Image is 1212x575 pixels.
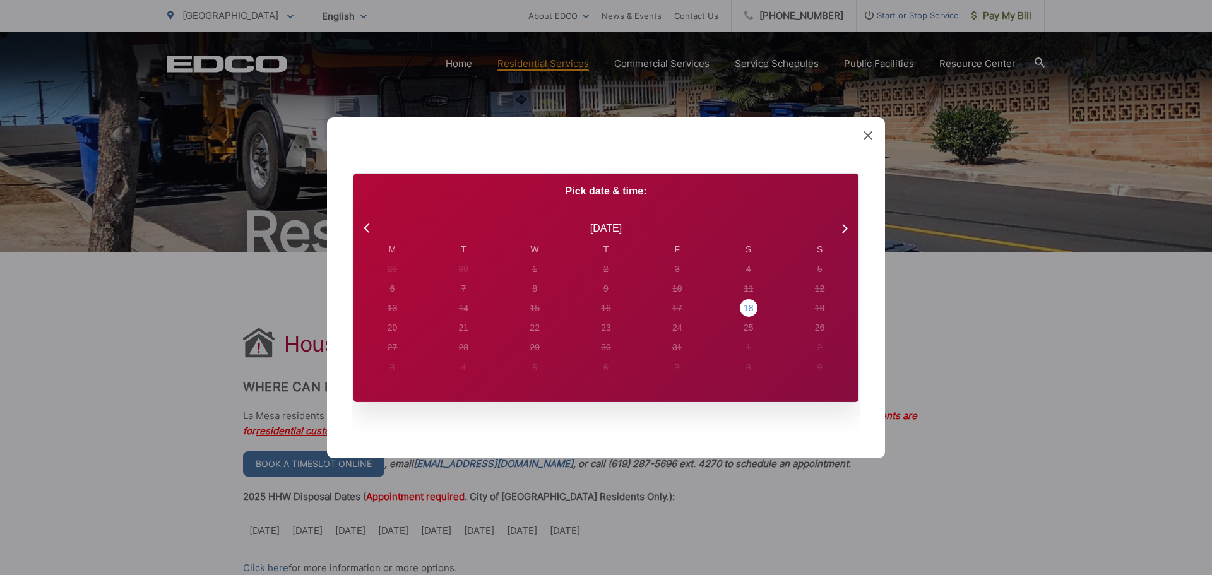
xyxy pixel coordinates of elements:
[744,321,754,335] div: 25
[499,242,571,256] div: W
[461,282,466,295] div: 7
[571,242,642,256] div: T
[672,282,682,295] div: 10
[815,282,825,295] div: 12
[458,302,468,315] div: 14
[532,360,537,374] div: 5
[641,242,713,256] div: F
[530,341,540,354] div: 29
[746,341,751,354] div: 1
[390,282,395,295] div: 6
[603,282,609,295] div: 9
[817,341,823,354] div: 2
[675,263,680,276] div: 3
[461,360,466,374] div: 4
[458,321,468,335] div: 21
[672,302,682,315] div: 17
[713,242,784,256] div: S
[817,263,823,276] div: 5
[390,360,395,374] div: 3
[458,263,468,276] div: 30
[675,360,680,374] div: 7
[458,341,468,354] div: 28
[672,321,682,335] div: 24
[603,360,609,374] div: 6
[388,263,398,276] div: 29
[746,360,751,374] div: 8
[601,341,611,354] div: 30
[601,302,611,315] div: 16
[746,263,751,276] div: 4
[532,263,537,276] div: 1
[388,341,398,354] div: 27
[388,321,398,335] div: 20
[532,282,537,295] div: 8
[744,282,754,295] div: 11
[357,242,428,256] div: M
[353,183,858,198] p: Pick date & time:
[672,341,682,354] div: 31
[428,242,499,256] div: T
[590,220,622,235] div: [DATE]
[530,302,540,315] div: 15
[815,302,825,315] div: 19
[744,302,754,315] div: 18
[603,263,609,276] div: 2
[601,321,611,335] div: 23
[530,321,540,335] div: 22
[815,321,825,335] div: 26
[388,302,398,315] div: 13
[817,360,823,374] div: 9
[784,242,855,256] div: S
